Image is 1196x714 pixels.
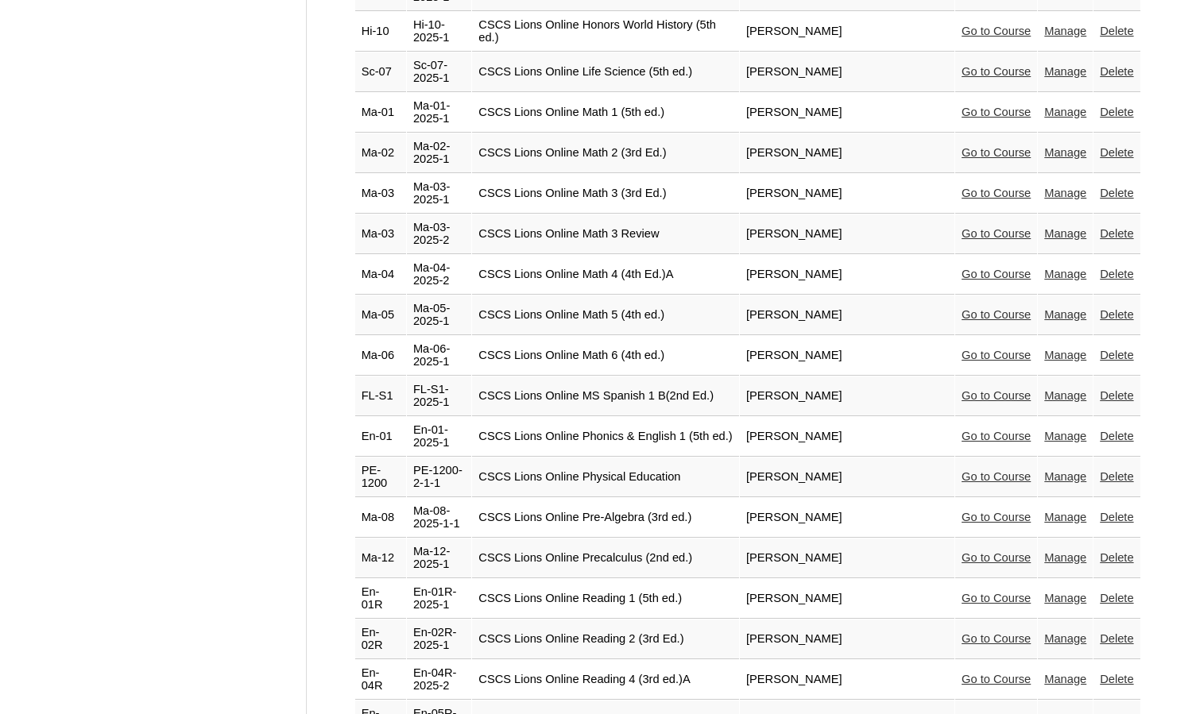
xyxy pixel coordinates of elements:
[1100,430,1133,442] a: Delete
[355,660,406,700] td: En-04R
[472,93,739,133] td: CSCS Lions Online Math 1 (5th ed.)
[407,255,471,295] td: Ma-04-2025-2
[1044,106,1086,118] a: Manage
[355,52,406,92] td: Sc-07
[407,579,471,619] td: En-01R-2025-1
[355,174,406,214] td: Ma-03
[355,12,406,52] td: Hi-10
[472,457,739,497] td: CSCS Lions Online Physical Education
[407,52,471,92] td: Sc-07-2025-1
[962,632,1031,645] a: Go to Course
[1044,430,1086,442] a: Manage
[1100,389,1133,402] a: Delete
[740,660,954,700] td: [PERSON_NAME]
[472,417,739,457] td: CSCS Lions Online Phonics & English 1 (5th ed.)
[472,133,739,173] td: CSCS Lions Online Math 2 (3rd Ed.)
[472,174,739,214] td: CSCS Lions Online Math 3 (3rd Ed.)
[1044,308,1086,321] a: Manage
[1044,592,1086,604] a: Manage
[472,336,739,376] td: CSCS Lions Online Math 6 (4th ed.)
[962,349,1031,361] a: Go to Course
[740,174,954,214] td: [PERSON_NAME]
[1100,551,1133,564] a: Delete
[1100,106,1133,118] a: Delete
[1100,592,1133,604] a: Delete
[407,457,471,497] td: PE-1200-2-1-1
[740,255,954,295] td: [PERSON_NAME]
[472,255,739,295] td: CSCS Lions Online Math 4 (4th Ed.)A
[472,538,739,578] td: CSCS Lions Online Precalculus (2nd ed.)
[472,295,739,335] td: CSCS Lions Online Math 5 (4th ed.)
[1100,227,1133,240] a: Delete
[407,93,471,133] td: Ma-01-2025-1
[1100,632,1133,645] a: Delete
[472,579,739,619] td: CSCS Lions Online Reading 1 (5th ed.)
[962,308,1031,321] a: Go to Course
[1100,187,1133,199] a: Delete
[1044,227,1086,240] a: Manage
[740,498,954,538] td: [PERSON_NAME]
[1100,146,1133,159] a: Delete
[355,619,406,659] td: En-02R
[355,133,406,173] td: Ma-02
[1100,25,1133,37] a: Delete
[355,93,406,133] td: Ma-01
[1100,65,1133,78] a: Delete
[355,417,406,457] td: En-01
[407,214,471,254] td: Ma-03-2025-2
[962,268,1031,280] a: Go to Course
[1044,551,1086,564] a: Manage
[962,227,1031,240] a: Go to Course
[355,457,406,497] td: PE-1200
[740,579,954,619] td: [PERSON_NAME]
[472,660,739,700] td: CSCS Lions Online Reading 4 (3rd ed.)A
[1044,389,1086,402] a: Manage
[355,255,406,295] td: Ma-04
[355,538,406,578] td: Ma-12
[1100,673,1133,685] a: Delete
[962,25,1031,37] a: Go to Course
[472,12,739,52] td: CSCS Lions Online Honors World History (5th ed.)
[740,52,954,92] td: [PERSON_NAME]
[740,93,954,133] td: [PERSON_NAME]
[740,133,954,173] td: [PERSON_NAME]
[962,551,1031,564] a: Go to Course
[1044,268,1086,280] a: Manage
[962,146,1031,159] a: Go to Course
[407,660,471,700] td: En-04R-2025-2
[1100,511,1133,523] a: Delete
[740,538,954,578] td: [PERSON_NAME]
[740,295,954,335] td: [PERSON_NAME]
[407,417,471,457] td: En-01-2025-1
[472,214,739,254] td: CSCS Lions Online Math 3 Review
[407,376,471,416] td: FL-S1-2025-1
[472,52,739,92] td: CSCS Lions Online Life Science (5th ed.)
[1100,349,1133,361] a: Delete
[1100,268,1133,280] a: Delete
[1100,308,1133,321] a: Delete
[740,214,954,254] td: [PERSON_NAME]
[407,295,471,335] td: Ma-05-2025-1
[740,12,954,52] td: [PERSON_NAME]
[355,376,406,416] td: FL-S1
[355,214,406,254] td: Ma-03
[962,187,1031,199] a: Go to Course
[407,133,471,173] td: Ma-02-2025-1
[407,498,471,538] td: Ma-08-2025-1-1
[407,336,471,376] td: Ma-06-2025-1
[407,174,471,214] td: Ma-03-2025-1
[740,336,954,376] td: [PERSON_NAME]
[962,592,1031,604] a: Go to Course
[962,65,1031,78] a: Go to Course
[962,389,1031,402] a: Go to Course
[1044,632,1086,645] a: Manage
[1044,187,1086,199] a: Manage
[740,417,954,457] td: [PERSON_NAME]
[472,376,739,416] td: CSCS Lions Online MS Spanish 1 B(2nd Ed.)
[472,498,739,538] td: CSCS Lions Online Pre-Algebra (3rd ed.)
[472,619,739,659] td: CSCS Lions Online Reading 2 (3rd Ed.)
[962,430,1031,442] a: Go to Course
[1044,511,1086,523] a: Manage
[962,511,1031,523] a: Go to Course
[1044,25,1086,37] a: Manage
